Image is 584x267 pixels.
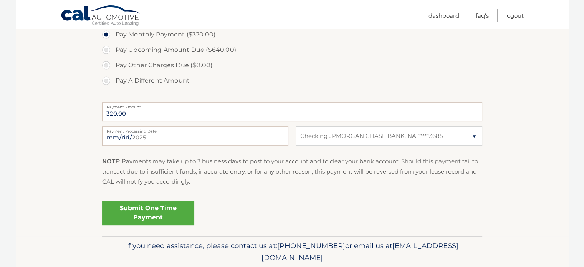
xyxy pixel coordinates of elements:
strong: NOTE [102,158,119,165]
a: FAQ's [476,9,489,22]
label: Payment Processing Date [102,126,288,133]
label: Pay Upcoming Amount Due ($640.00) [102,42,482,58]
span: [PHONE_NUMBER] [277,241,345,250]
a: Submit One Time Payment [102,201,194,225]
a: Logout [505,9,524,22]
a: Cal Automotive [61,5,141,27]
label: Payment Amount [102,102,482,108]
p: If you need assistance, please contact us at: or email us at [107,240,477,264]
label: Pay Monthly Payment ($320.00) [102,27,482,42]
label: Pay A Different Amount [102,73,482,88]
input: Payment Date [102,126,288,146]
a: Dashboard [428,9,459,22]
input: Payment Amount [102,102,482,121]
label: Pay Other Charges Due ($0.00) [102,58,482,73]
p: : Payments may take up to 3 business days to post to your account and to clear your bank account.... [102,156,482,187]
